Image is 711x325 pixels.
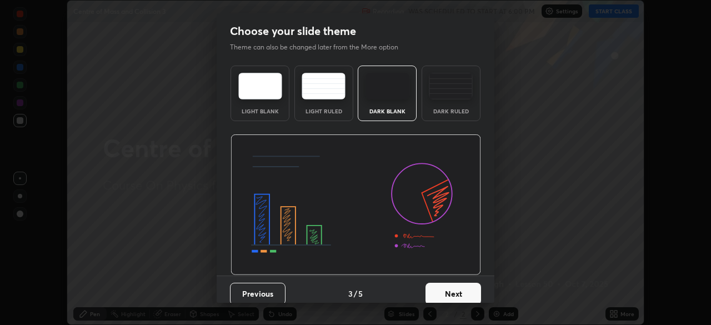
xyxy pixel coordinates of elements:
div: Light Blank [238,108,282,114]
div: Light Ruled [302,108,346,114]
h4: 3 [348,288,353,299]
h4: 5 [358,288,363,299]
img: darkRuledTheme.de295e13.svg [429,73,473,99]
img: darkTheme.f0cc69e5.svg [365,73,409,99]
h2: Choose your slide theme [230,24,356,38]
img: darkThemeBanner.d06ce4a2.svg [231,134,481,276]
h4: / [354,288,357,299]
img: lightRuledTheme.5fabf969.svg [302,73,346,99]
button: Previous [230,283,286,305]
img: lightTheme.e5ed3b09.svg [238,73,282,99]
div: Dark Blank [365,108,409,114]
div: Dark Ruled [429,108,473,114]
button: Next [425,283,481,305]
p: Theme can also be changed later from the More option [230,42,410,52]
